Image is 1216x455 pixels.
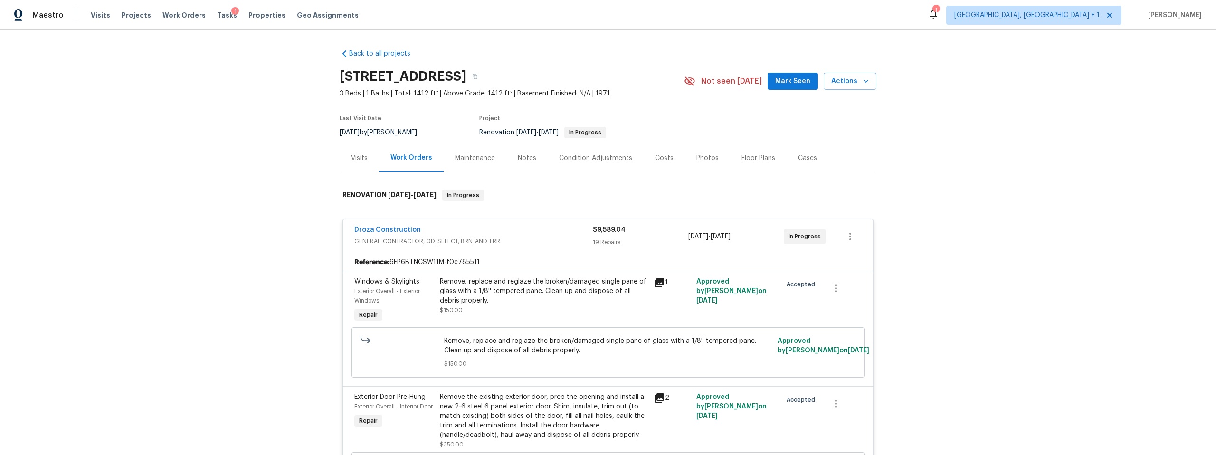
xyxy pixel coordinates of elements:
div: Floor Plans [741,153,775,163]
span: Windows & Skylights [354,278,419,285]
button: Actions [824,73,876,90]
span: - [688,232,731,241]
span: - [388,191,437,198]
div: 1 [932,6,939,15]
div: 1 [231,7,239,17]
span: Last Visit Date [340,115,381,121]
span: $150.00 [440,307,463,313]
button: Mark Seen [768,73,818,90]
span: Actions [831,76,869,87]
span: Properties [248,10,285,20]
span: Remove, replace and reglaze the broken/damaged single pane of glass with a 1/8'' tempered pane. C... [444,336,772,355]
h2: [STREET_ADDRESS] [340,72,466,81]
div: Visits [351,153,368,163]
span: GENERAL_CONTRACTOR, OD_SELECT, BRN_AND_LRR [354,237,593,246]
span: $150.00 [444,359,772,369]
span: Maestro [32,10,64,20]
div: Work Orders [390,153,432,162]
h6: RENOVATION [342,190,437,201]
span: Approved by [PERSON_NAME] on [778,338,869,354]
span: In Progress [443,190,483,200]
span: $9,589.04 [593,227,626,233]
div: 6FP6BTNCSW11M-f0e785511 [343,254,873,271]
span: Approved by [PERSON_NAME] on [696,278,767,304]
span: Exterior Overall - Interior Door [354,404,433,409]
a: Droza Construction [354,227,421,233]
b: Reference: [354,257,389,267]
span: In Progress [788,232,825,241]
span: Tasks [217,12,237,19]
div: Maintenance [455,153,495,163]
div: Remove, replace and reglaze the broken/damaged single pane of glass with a 1/8'' tempered pane. C... [440,277,648,305]
span: [DATE] [516,129,536,136]
span: Mark Seen [775,76,810,87]
span: Approved by [PERSON_NAME] on [696,394,767,419]
div: Photos [696,153,719,163]
div: 1 [654,277,691,288]
span: Work Orders [162,10,206,20]
div: RENOVATION [DATE]-[DATE]In Progress [340,180,876,210]
span: [DATE] [688,233,708,240]
div: Cases [798,153,817,163]
span: [GEOGRAPHIC_DATA], [GEOGRAPHIC_DATA] + 1 [954,10,1100,20]
div: by [PERSON_NAME] [340,127,428,138]
span: [DATE] [696,297,718,304]
span: - [516,129,559,136]
span: [DATE] [340,129,360,136]
span: [DATE] [388,191,411,198]
span: [PERSON_NAME] [1144,10,1202,20]
span: Accepted [787,395,819,405]
span: Exterior Door Pre-Hung [354,394,426,400]
span: $350.00 [440,442,464,447]
a: Back to all projects [340,49,431,58]
div: 2 [654,392,691,404]
div: Costs [655,153,674,163]
span: 3 Beds | 1 Baths | Total: 1412 ft² | Above Grade: 1412 ft² | Basement Finished: N/A | 1971 [340,89,684,98]
div: Notes [518,153,536,163]
span: Repair [355,310,381,320]
span: Geo Assignments [297,10,359,20]
div: Condition Adjustments [559,153,632,163]
div: 19 Repairs [593,237,688,247]
span: In Progress [565,130,605,135]
span: [DATE] [539,129,559,136]
div: Remove the existing exterior door, prep the opening and install a new 2-6 steel 6 panel exterior ... [440,392,648,440]
span: Projects [122,10,151,20]
span: [DATE] [414,191,437,198]
span: Renovation [479,129,606,136]
span: Project [479,115,500,121]
span: [DATE] [848,347,869,354]
span: Not seen [DATE] [701,76,762,86]
button: Copy Address [466,68,484,85]
span: [DATE] [696,413,718,419]
span: Accepted [787,280,819,289]
span: Exterior Overall - Exterior Windows [354,288,420,303]
span: [DATE] [711,233,731,240]
span: Visits [91,10,110,20]
span: Repair [355,416,381,426]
